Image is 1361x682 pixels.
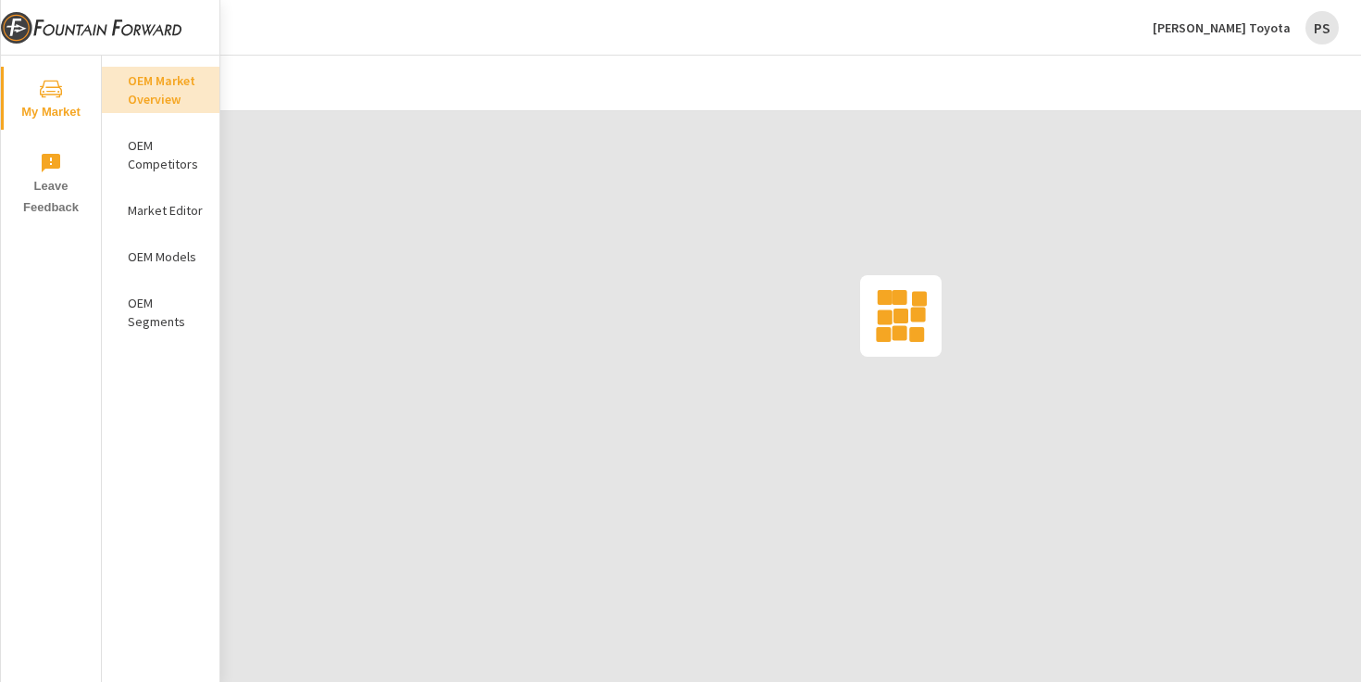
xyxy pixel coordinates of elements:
p: [PERSON_NAME] Toyota [1153,19,1291,36]
p: OEM Market Overview [128,71,205,108]
div: OEM Competitors [102,132,219,178]
p: OEM Segments [128,294,205,331]
p: OEM Competitors [128,136,205,173]
div: nav menu [1,56,101,226]
span: Leave Feedback [6,152,95,219]
div: Market Editor [102,196,219,224]
div: OEM Models [102,243,219,271]
p: OEM Models [128,247,205,266]
div: PS [1305,11,1339,44]
p: Market Editor [128,201,205,220]
div: OEM Segments [102,289,219,335]
span: My Market [6,78,95,123]
div: OEM Market Overview [102,67,219,113]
